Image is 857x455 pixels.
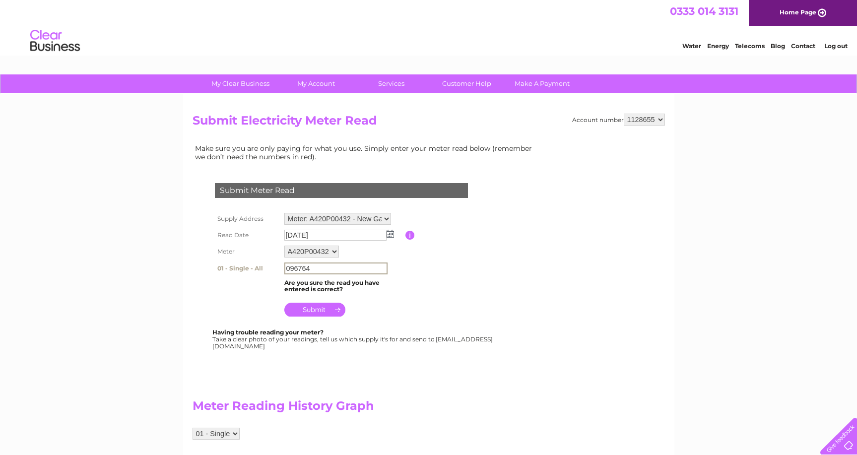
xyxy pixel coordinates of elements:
a: Contact [791,42,815,50]
input: Submit [284,303,345,317]
div: Submit Meter Read [215,183,468,198]
a: Customer Help [426,74,508,93]
a: Blog [771,42,785,50]
div: Clear Business is a trading name of Verastar Limited (registered in [GEOGRAPHIC_DATA] No. 3667643... [195,5,663,48]
a: Make A Payment [501,74,583,93]
a: 0333 014 3131 [670,5,738,17]
a: Services [350,74,432,93]
div: Take a clear photo of your readings, tell us which supply it's for and send to [EMAIL_ADDRESS][DO... [212,329,494,349]
th: 01 - Single - All [212,260,282,277]
h2: Meter Reading History Graph [193,399,540,418]
a: Water [682,42,701,50]
a: My Clear Business [199,74,281,93]
td: Make sure you are only paying for what you use. Simply enter your meter read below (remember we d... [193,142,540,163]
th: Meter [212,243,282,260]
b: Having trouble reading your meter? [212,328,324,336]
img: logo.png [30,26,80,56]
td: Are you sure the read you have entered is correct? [282,277,405,296]
a: Energy [707,42,729,50]
th: Supply Address [212,210,282,227]
th: Read Date [212,227,282,243]
div: Account number [572,114,665,126]
img: ... [387,230,394,238]
a: Log out [824,42,848,50]
h2: Submit Electricity Meter Read [193,114,665,132]
input: Information [405,231,415,240]
a: Telecoms [735,42,765,50]
a: My Account [275,74,357,93]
